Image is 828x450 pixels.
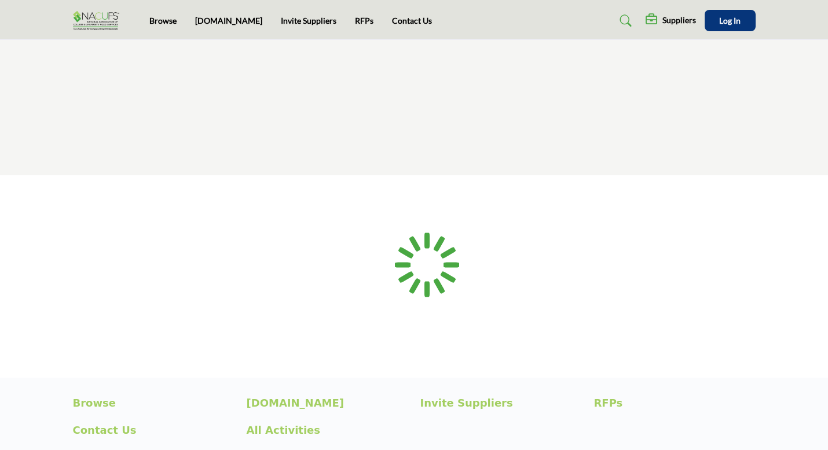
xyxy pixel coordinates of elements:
a: All Activities [247,422,408,438]
a: Invite Suppliers [420,395,582,411]
div: Suppliers [646,14,696,28]
a: RFPs [355,16,373,25]
button: Log In [705,10,756,31]
span: Log In [719,16,741,25]
a: Search [609,12,639,30]
a: [DOMAIN_NAME] [195,16,262,25]
img: Site Logo [73,11,125,30]
a: Invite Suppliers [281,16,336,25]
h5: Suppliers [662,15,696,25]
a: Browse [73,395,235,411]
a: [DOMAIN_NAME] [247,395,408,411]
a: RFPs [594,395,756,411]
a: Contact Us [392,16,432,25]
a: Browse [149,16,177,25]
a: Contact Us [73,422,235,438]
